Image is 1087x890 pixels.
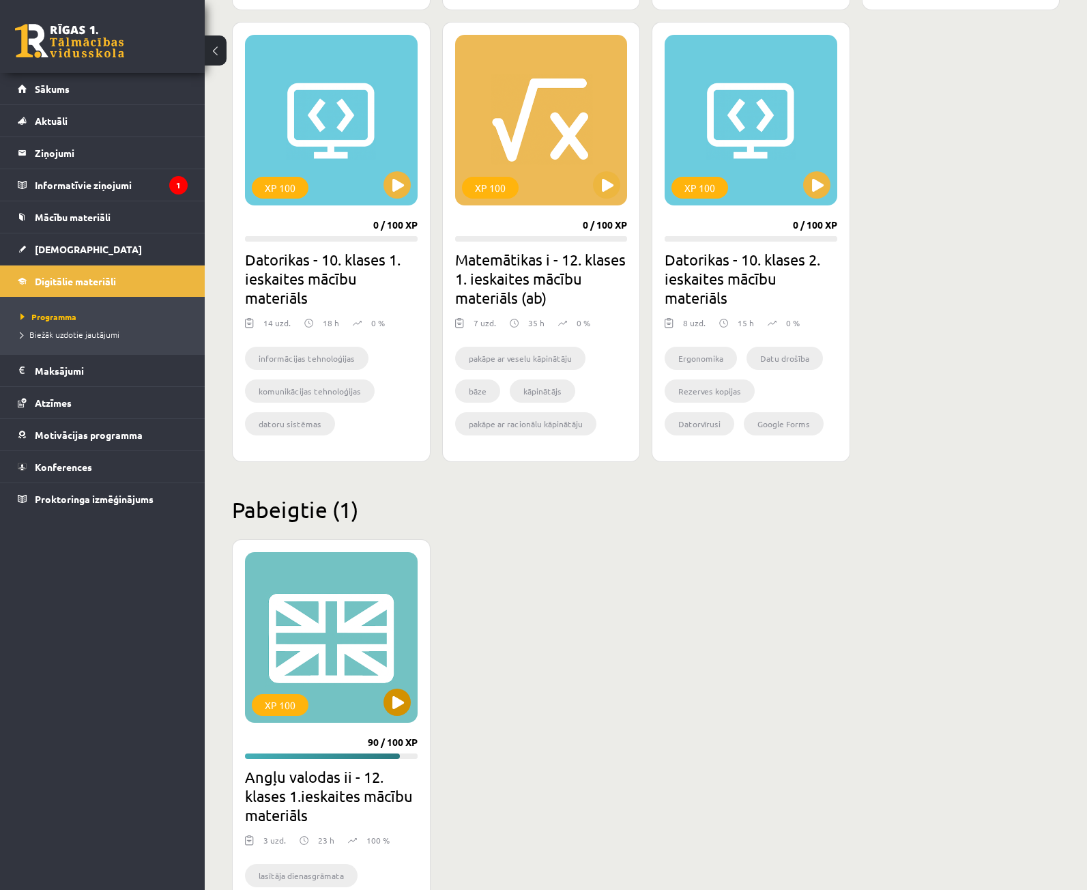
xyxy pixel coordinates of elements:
h2: Matemātikas i - 12. klases 1. ieskaites mācību materiāls (ab) [455,250,628,307]
legend: Maksājumi [35,355,188,386]
a: Aktuāli [18,105,188,137]
div: 7 uzd. [474,317,496,337]
li: Datu drošība [747,347,823,370]
div: XP 100 [252,177,308,199]
a: [DEMOGRAPHIC_DATA] [18,233,188,265]
legend: Ziņojumi [35,137,188,169]
a: Informatīvie ziņojumi1 [18,169,188,201]
li: pakāpe ar veselu kāpinātāju [455,347,585,370]
li: Google Forms [744,412,824,435]
a: Maksājumi [18,355,188,386]
legend: Informatīvie ziņojumi [35,169,188,201]
span: Programma [20,311,76,322]
a: Konferences [18,451,188,483]
div: 14 uzd. [263,317,291,337]
h2: Datorikas - 10. klases 2. ieskaites mācību materiāls [665,250,837,307]
a: Atzīmes [18,387,188,418]
a: Rīgas 1. Tālmācības vidusskola [15,24,124,58]
a: Biežāk uzdotie jautājumi [20,328,191,341]
div: 8 uzd. [683,317,706,337]
p: 18 h [323,317,339,329]
i: 1 [169,176,188,195]
p: 15 h [738,317,754,329]
a: Sākums [18,73,188,104]
a: Ziņojumi [18,137,188,169]
span: Atzīmes [35,397,72,409]
span: Proktoringa izmēģinājums [35,493,154,505]
span: Konferences [35,461,92,473]
h2: Pabeigtie (1) [232,496,1060,523]
a: Digitālie materiāli [18,265,188,297]
a: Programma [20,311,191,323]
p: 0 % [577,317,590,329]
a: Motivācijas programma [18,419,188,450]
li: informācijas tehnoloģijas [245,347,368,370]
p: 100 % [366,834,390,846]
a: Proktoringa izmēģinājums [18,483,188,515]
h2: Angļu valodas ii - 12. klases 1.ieskaites mācību materiāls [245,767,418,824]
span: Aktuāli [35,115,68,127]
span: [DEMOGRAPHIC_DATA] [35,243,142,255]
li: Ergonomika [665,347,737,370]
p: 35 h [528,317,545,329]
div: XP 100 [462,177,519,199]
span: Digitālie materiāli [35,275,116,287]
li: pakāpe ar racionālu kāpinātāju [455,412,596,435]
li: kāpinātājs [510,379,575,403]
li: Rezerves kopijas [665,379,755,403]
li: lasītāja dienasgrāmata [245,864,358,887]
a: Mācību materiāli [18,201,188,233]
div: XP 100 [252,694,308,716]
p: 0 % [786,317,800,329]
span: Biežāk uzdotie jautājumi [20,329,119,340]
span: Sākums [35,83,70,95]
li: Datorvīrusi [665,412,734,435]
li: datoru sistēmas [245,412,335,435]
div: 3 uzd. [263,834,286,855]
li: bāze [455,379,500,403]
span: Motivācijas programma [35,429,143,441]
span: Mācību materiāli [35,211,111,223]
p: 23 h [318,834,334,846]
div: XP 100 [671,177,728,199]
li: komunikācijas tehnoloģijas [245,379,375,403]
p: 0 % [371,317,385,329]
h2: Datorikas - 10. klases 1. ieskaites mācību materiāls [245,250,418,307]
